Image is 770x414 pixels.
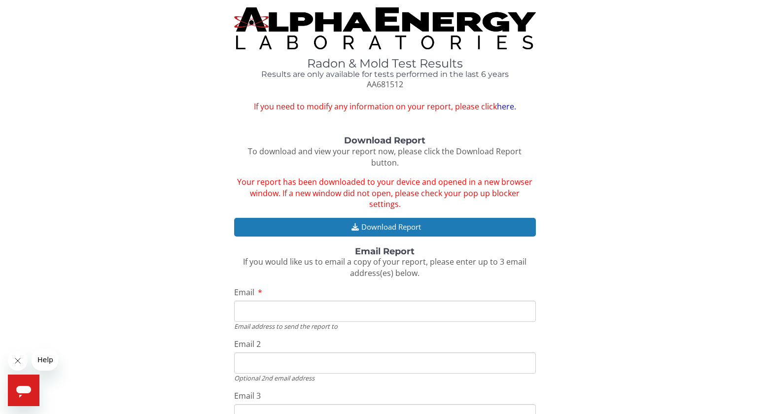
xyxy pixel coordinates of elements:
[32,349,58,371] iframe: Message from company
[234,322,536,331] div: Email address to send the report to
[234,390,261,401] span: Email 3
[344,135,425,146] strong: Download Report
[243,256,526,278] span: If you would like us to email a copy of your report, please enter up to 3 email address(es) below.
[248,146,522,168] span: To download and view your report now, please click the Download Report button.
[497,101,516,112] a: here.
[355,246,415,257] strong: Email Report
[234,101,536,112] span: If you need to modify any information on your report, please click
[234,7,536,49] img: TightCrop.jpg
[8,375,39,406] iframe: Button to launch messaging window
[234,57,536,70] h1: Radon & Mold Test Results
[234,287,254,298] span: Email
[237,176,532,210] span: Your report has been downloaded to your device and opened in a new browser window. If a new windo...
[8,351,28,371] iframe: Close message
[234,339,261,349] span: Email 2
[234,374,536,382] div: Optional 2nd email address
[234,218,536,236] button: Download Report
[234,70,536,79] h4: Results are only available for tests performed in the last 6 years
[367,79,403,90] span: AA681512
